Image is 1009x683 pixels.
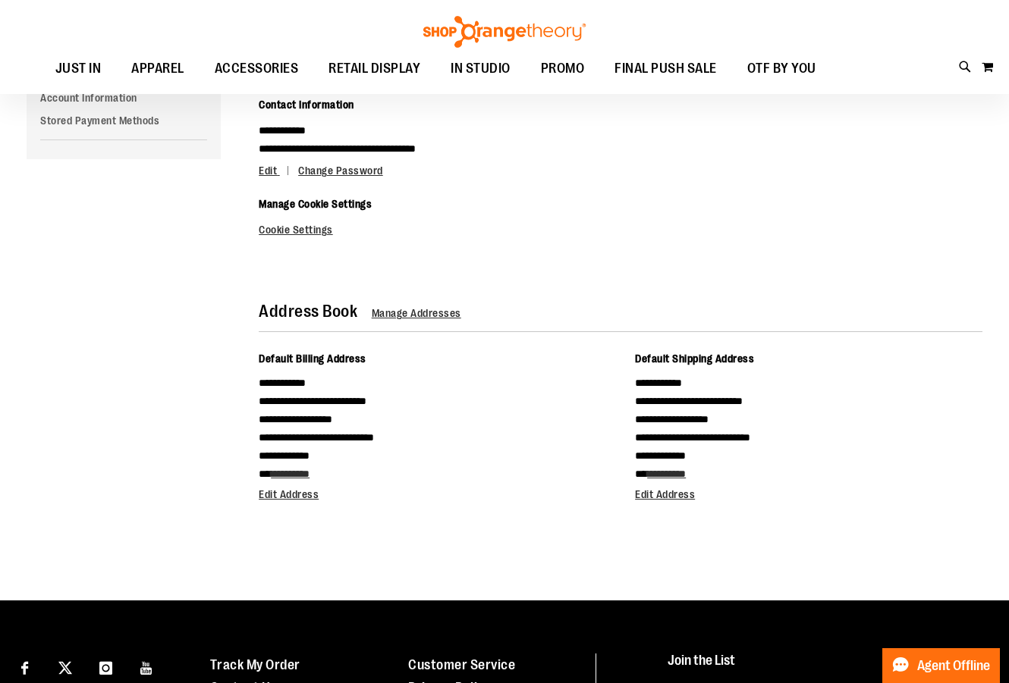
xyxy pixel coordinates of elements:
[259,99,354,111] span: Contact Information
[11,653,38,680] a: Visit our Facebook page
[635,488,695,500] a: Edit Address
[259,164,277,177] span: Edit
[131,52,184,86] span: APPAREL
[298,164,383,177] a: Change Password
[259,198,372,210] span: Manage Cookie Settings
[259,164,296,177] a: Edit
[27,86,221,109] a: Account Information
[541,52,585,86] span: PROMO
[917,659,990,673] span: Agent Offline
[259,352,366,365] span: Default Billing Address
[421,16,588,48] img: Shop Orangetheory
[451,52,511,86] span: IN STUDIO
[372,307,461,319] a: Manage Addresses
[259,224,333,236] a: Cookie Settings
[27,109,221,132] a: Stored Payment Methods
[882,648,1000,683] button: Agent Offline
[58,661,72,675] img: Twitter
[408,657,515,672] a: Customer Service
[215,52,299,86] span: ACCESSORIES
[210,657,300,672] a: Track My Order
[635,352,754,365] span: Default Shipping Address
[52,653,79,680] a: Visit our X page
[668,653,981,681] h4: Join the List
[93,653,119,680] a: Visit our Instagram page
[259,302,357,321] strong: Address Book
[615,52,717,86] span: FINAL PUSH SALE
[134,653,160,680] a: Visit our Youtube page
[328,52,420,86] span: RETAIL DISPLAY
[747,52,816,86] span: OTF BY YOU
[259,488,319,500] a: Edit Address
[55,52,102,86] span: JUST IN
